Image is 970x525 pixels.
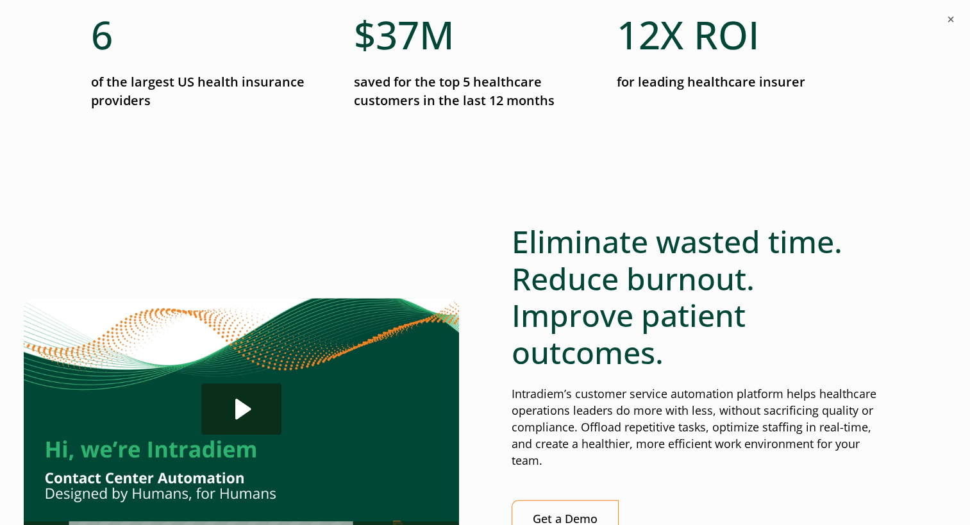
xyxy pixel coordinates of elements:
[512,223,880,371] h2: Eliminate wasted time. Reduce burnout. Improve patient outcomes.
[353,73,590,110] p: saved for the top 5 healthcare customers in the last 12 months
[616,73,853,92] p: for leading healthcare insurer
[944,13,957,26] button: ×
[201,383,281,435] button: Play Video: Contact Center Automation for Customer Service Teams
[91,73,328,110] p: of the largest US health insurance providers
[512,386,880,469] p: Intradiem’s customer service automation platform helps healthcare operations leaders do more with...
